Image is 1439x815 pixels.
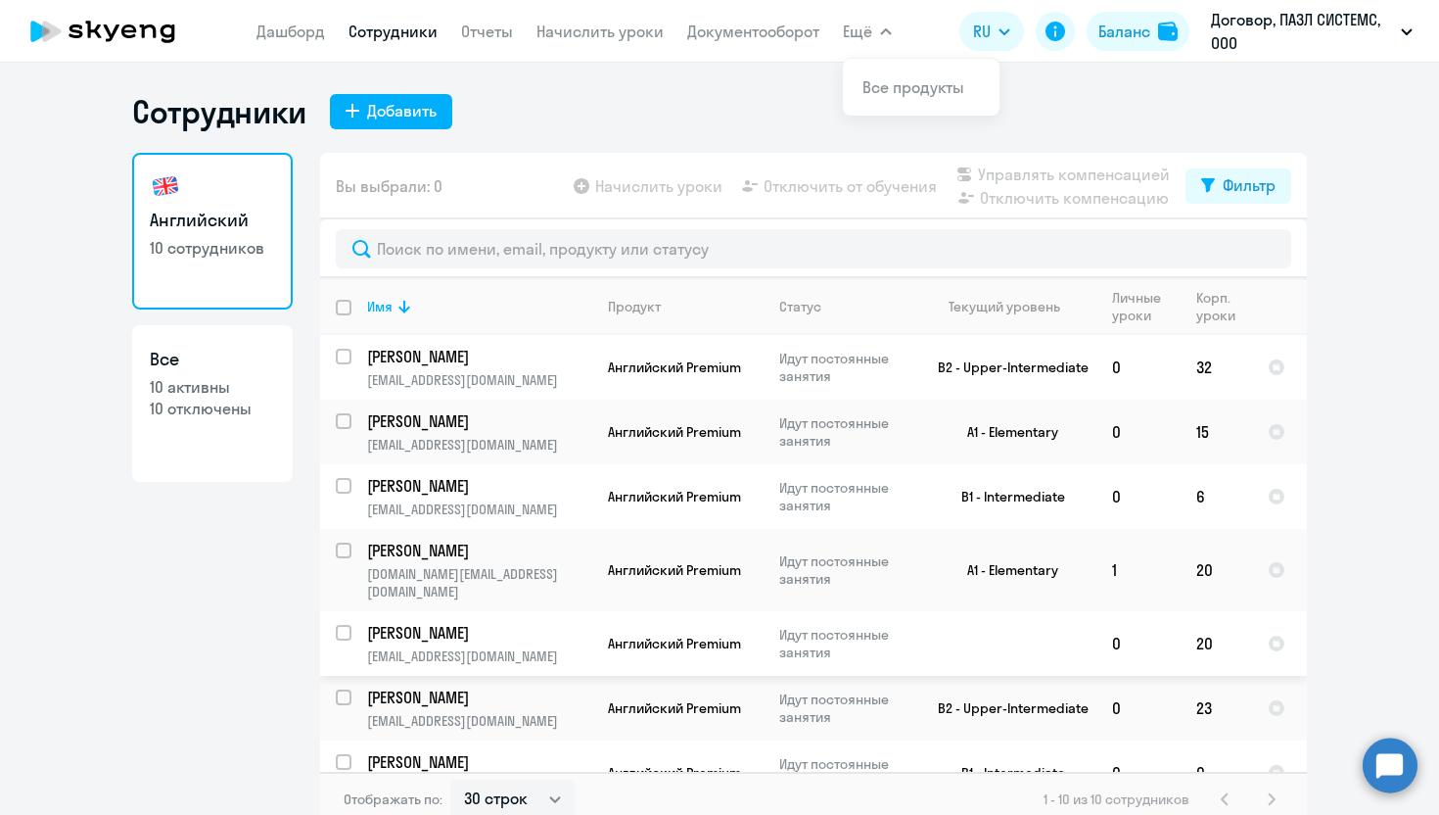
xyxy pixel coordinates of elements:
[1181,611,1252,676] td: 20
[1096,464,1181,529] td: 0
[367,622,588,644] p: [PERSON_NAME]
[348,22,438,41] a: Сотрудники
[608,561,741,579] span: Английский Premium
[779,552,913,588] p: Идут постоянные занятия
[1181,464,1252,529] td: 6
[1211,8,1393,55] p: Договор, ПАЗЛ СИСТЕМС, ООО
[959,12,1024,51] button: RU
[843,20,872,43] span: Ещё
[843,12,892,51] button: Ещё
[1196,289,1251,324] div: Корп. уроки
[367,712,591,730] p: [EMAIL_ADDRESS][DOMAIN_NAME]
[1044,791,1189,808] span: 1 - 10 из 10 сотрудников
[1181,400,1252,464] td: 15
[344,791,442,808] span: Отображать по:
[367,540,591,561] a: [PERSON_NAME]
[132,153,293,310] a: Английский10 сотрудников
[779,626,913,661] p: Идут постоянные занятия
[150,208,275,233] h3: Английский
[1185,168,1291,204] button: Фильтр
[367,687,588,708] p: [PERSON_NAME]
[779,298,913,315] div: Статус
[132,325,293,482] a: Все10 активны10 отключены
[367,436,591,454] p: [EMAIL_ADDRESS][DOMAIN_NAME]
[132,92,306,131] h1: Сотрудники
[608,699,741,717] span: Английский Premium
[150,237,275,259] p: 10 сотрудников
[914,529,1096,611] td: A1 - Elementary
[914,335,1096,400] td: B2 - Upper-Intermediate
[367,346,591,367] a: [PERSON_NAME]
[1196,289,1238,324] div: Корп. уроки
[1096,529,1181,611] td: 1
[1112,289,1167,324] div: Личные уроки
[930,298,1095,315] div: Текущий уровень
[608,359,741,376] span: Английский Premium
[608,423,741,441] span: Английский Premium
[336,174,442,198] span: Вы выбрали: 0
[1201,8,1422,55] button: Договор, ПАЗЛ СИСТЕМС, ООО
[779,755,913,791] p: Идут постоянные занятия
[150,347,275,372] h3: Все
[1181,741,1252,805] td: 0
[1223,173,1276,197] div: Фильтр
[1096,400,1181,464] td: 0
[461,22,513,41] a: Отчеты
[608,764,741,782] span: Английский Premium
[1181,676,1252,741] td: 23
[914,676,1096,741] td: B2 - Upper-Intermediate
[150,170,181,202] img: english
[367,751,591,773] a: [PERSON_NAME]
[367,540,588,561] p: [PERSON_NAME]
[914,400,1096,464] td: A1 - Elementary
[608,298,763,315] div: Продукт
[1181,529,1252,611] td: 20
[367,371,591,389] p: [EMAIL_ADDRESS][DOMAIN_NAME]
[1096,741,1181,805] td: 0
[150,398,275,419] p: 10 отключены
[367,687,591,708] a: [PERSON_NAME]
[1096,611,1181,676] td: 0
[367,346,588,367] p: [PERSON_NAME]
[973,20,991,43] span: RU
[914,464,1096,529] td: B1 - Intermediate
[779,691,913,726] p: Идут постоянные занятия
[367,475,588,497] p: [PERSON_NAME]
[608,298,661,315] div: Продукт
[1112,289,1180,324] div: Личные уроки
[608,488,741,505] span: Английский Premium
[779,350,913,385] p: Идут постоянные занятия
[1181,335,1252,400] td: 32
[367,622,591,644] a: [PERSON_NAME]
[367,298,591,315] div: Имя
[779,414,913,450] p: Идут постоянные занятия
[256,22,325,41] a: Дашборд
[367,501,591,518] p: [EMAIL_ADDRESS][DOMAIN_NAME]
[367,410,591,432] a: [PERSON_NAME]
[608,635,741,652] span: Английский Premium
[336,229,1291,268] input: Поиск по имени, email, продукту или статусу
[779,479,913,514] p: Идут постоянные занятия
[914,741,1096,805] td: B1 - Intermediate
[949,298,1060,315] div: Текущий уровень
[687,22,819,41] a: Документооборот
[367,475,591,497] a: [PERSON_NAME]
[367,298,393,315] div: Имя
[150,376,275,398] p: 10 активны
[1096,335,1181,400] td: 0
[779,298,821,315] div: Статус
[367,410,588,432] p: [PERSON_NAME]
[367,99,437,122] div: Добавить
[1158,22,1178,41] img: balance
[367,647,591,665] p: [EMAIL_ADDRESS][DOMAIN_NAME]
[862,77,964,97] a: Все продукты
[1096,676,1181,741] td: 0
[536,22,664,41] a: Начислить уроки
[330,94,452,129] button: Добавить
[367,565,591,600] p: [DOMAIN_NAME][EMAIL_ADDRESS][DOMAIN_NAME]
[367,751,588,773] p: [PERSON_NAME]
[1087,12,1189,51] button: Балансbalance
[1098,20,1150,43] div: Баланс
